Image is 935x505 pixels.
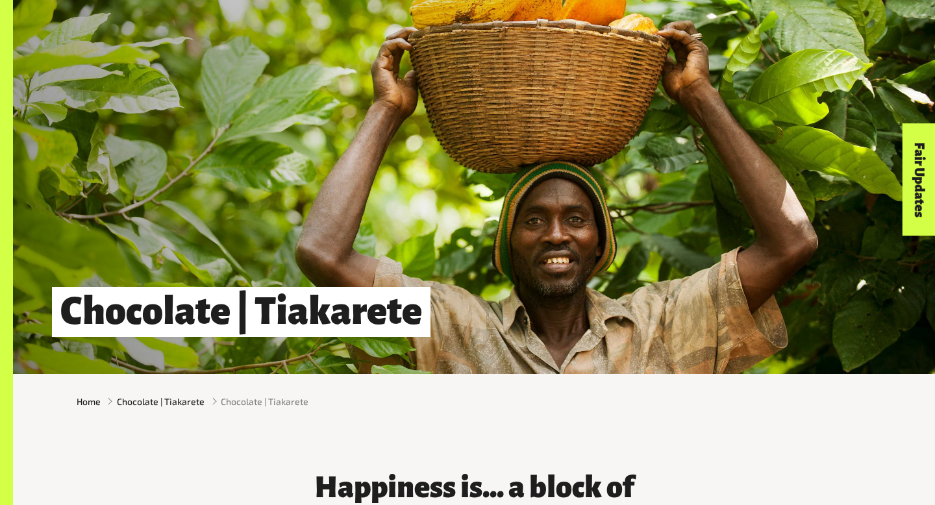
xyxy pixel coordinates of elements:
a: Chocolate | Tiakarete [117,395,205,408]
a: Home [77,395,101,408]
h1: Chocolate | Tiakarete [52,287,430,337]
span: Chocolate | Tiakarete [221,395,308,408]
